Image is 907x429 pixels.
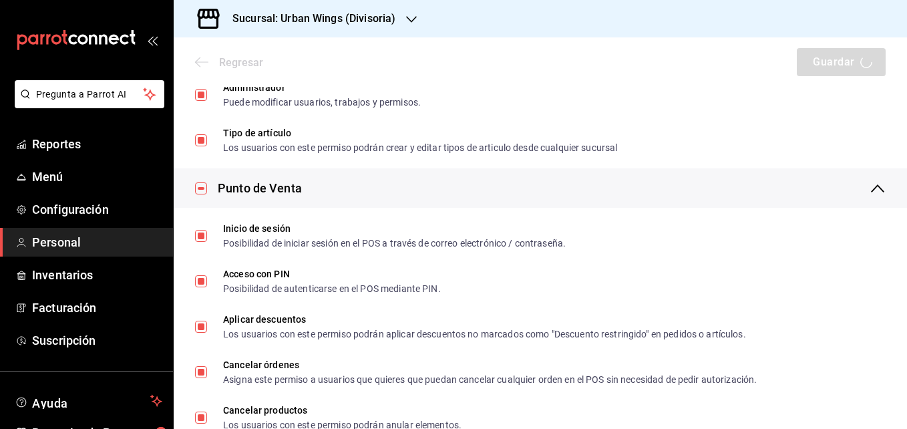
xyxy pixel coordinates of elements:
span: Configuración [32,200,162,219]
div: Los usuarios con este permiso podrán crear y editar tipos de articulo desde cualquier sucursal [223,143,617,152]
div: Posibilidad de autenticarse en el POS mediante PIN. [223,284,441,293]
button: open_drawer_menu [147,35,158,45]
span: Personal [32,233,162,251]
div: Posibilidad de iniciar sesión en el POS a través de correo electrónico / contraseña. [223,239,566,248]
div: Los usuarios con este permiso podrán aplicar descuentos no marcados como "Descuento restringido" ... [223,329,746,339]
div: Tipo de artículo [223,128,617,138]
a: Pregunta a Parrot AI [9,97,164,111]
span: Ayuda [32,393,145,409]
div: Puede modificar usuarios, trabajos y permisos. [223,98,421,107]
span: Pregunta a Parrot AI [36,88,144,102]
h3: Sucursal: Urban Wings (Divisoria) [222,11,395,27]
div: Cancelar productos [223,406,462,415]
span: Suscripción [32,331,162,349]
span: Reportes [32,135,162,153]
div: Asigna este permiso a usuarios que quieres que puedan cancelar cualquier orden en el POS sin nece... [223,375,757,384]
span: Facturación [32,299,162,317]
div: Administrador [223,83,421,92]
div: Inicio de sesión [223,224,566,233]
div: Punto de Venta [218,179,302,197]
span: Menú [32,168,162,186]
span: Inventarios [32,266,162,284]
div: Aplicar descuentos [223,315,746,324]
button: Pregunta a Parrot AI [15,80,164,108]
div: Acceso con PIN [223,269,441,279]
div: Cancelar órdenes [223,360,757,370]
